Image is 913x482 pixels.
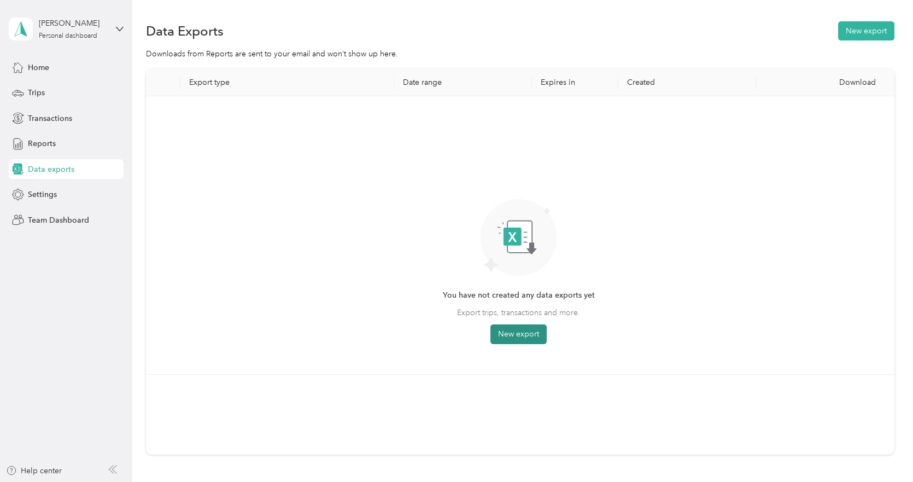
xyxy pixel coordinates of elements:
[28,62,49,73] span: Home
[394,69,532,96] th: Date range
[28,214,89,226] span: Team Dashboard
[28,113,72,124] span: Transactions
[28,87,45,98] span: Trips
[618,69,756,96] th: Created
[28,164,74,175] span: Data exports
[146,48,894,60] div: Downloads from Reports are sent to your email and won’t show up here.
[443,289,595,301] span: You have not created any data exports yet
[490,324,547,344] button: New export
[765,78,885,87] div: Download
[39,18,107,29] div: [PERSON_NAME]
[28,189,57,200] span: Settings
[852,421,913,482] iframe: Everlance-gr Chat Button Frame
[6,465,62,477] button: Help center
[28,138,56,149] span: Reports
[39,33,97,39] div: Personal dashboard
[180,69,394,96] th: Export type
[146,25,224,37] h1: Data Exports
[457,307,580,318] span: Export trips, transactions and more.
[838,21,894,40] button: New export
[532,69,618,96] th: Expires in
